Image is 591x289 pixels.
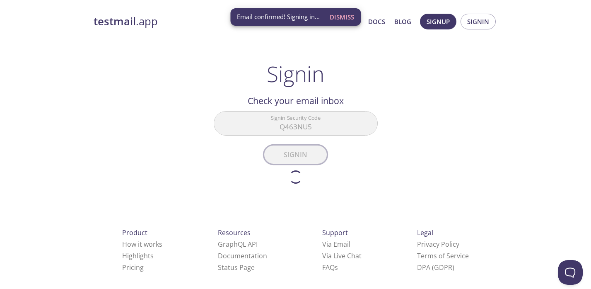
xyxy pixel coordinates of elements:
[330,12,354,22] span: Dismiss
[267,61,324,86] h1: Signin
[322,240,350,249] a: Via Email
[218,263,255,272] a: Status Page
[218,228,251,237] span: Resources
[368,16,385,27] a: Docs
[218,240,258,249] a: GraphQL API
[558,260,583,285] iframe: Help Scout Beacon - Open
[218,251,267,260] a: Documentation
[214,94,378,108] h2: Check your email inbox
[237,12,320,21] span: Email confirmed! Signing in...
[427,16,450,27] span: Signup
[417,240,459,249] a: Privacy Policy
[461,14,496,29] button: Signin
[122,240,162,249] a: How it works
[322,228,348,237] span: Support
[467,16,489,27] span: Signin
[417,263,454,272] a: DPA (GDPR)
[335,263,338,272] span: s
[94,15,288,29] a: testmail.app
[420,14,456,29] button: Signup
[326,9,357,25] button: Dismiss
[322,263,338,272] a: FAQ
[94,14,136,29] strong: testmail
[417,228,433,237] span: Legal
[322,251,362,260] a: Via Live Chat
[394,16,411,27] a: Blog
[122,251,154,260] a: Highlights
[122,263,144,272] a: Pricing
[122,228,147,237] span: Product
[417,251,469,260] a: Terms of Service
